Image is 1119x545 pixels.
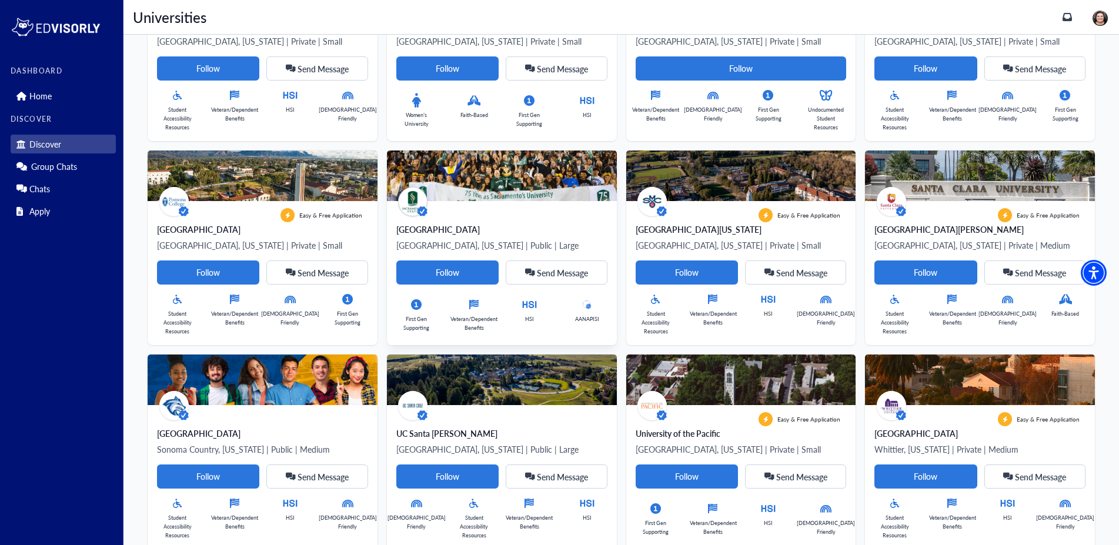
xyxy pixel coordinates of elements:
[874,105,915,132] p: Student Accessibility Resources
[286,513,295,522] p: HSI
[261,309,319,327] p: [DEMOGRAPHIC_DATA] Friendly
[776,269,827,276] span: Send Message
[396,56,499,81] button: Follow
[998,412,1012,426] img: apply-label
[1003,513,1012,522] p: HSI
[690,519,737,536] p: Veteran/Dependent Benefits
[396,223,607,235] div: [GEOGRAPHIC_DATA]
[525,315,534,323] p: HSI
[984,260,1085,285] button: Send Message
[396,260,499,285] button: Follow
[157,105,198,132] p: Student Accessibility Resources
[874,442,1085,456] p: Whittier, [US_STATE] | Private | Medium
[874,260,977,285] button: Follow
[684,105,742,123] p: [DEMOGRAPHIC_DATA] Friendly
[157,260,259,285] button: Follow
[636,442,847,456] p: [GEOGRAPHIC_DATA], [US_STATE] | Private | Small
[506,56,607,81] button: Send Message
[874,34,1085,48] p: [GEOGRAPHIC_DATA], [US_STATE] | Private | Small
[157,427,368,439] div: [GEOGRAPHIC_DATA]
[398,187,427,216] img: avatar
[396,315,437,332] p: First Gen Supporting
[11,115,116,123] label: DISCOVER
[398,391,427,420] img: avatar
[280,208,362,222] div: Easy & Free Application
[865,355,1095,405] img: Cover%20Photo.png
[211,513,258,531] p: Veteran/Dependent Benefits
[454,513,495,540] p: Student Accessibility Resources
[266,260,368,285] button: Send Message
[1051,309,1079,318] p: Faith-Based
[636,519,676,536] p: First Gen Supporting
[211,105,258,123] p: Veteran/Dependent Benefits
[157,223,368,235] div: [GEOGRAPHIC_DATA]
[583,513,592,522] p: HSI
[506,260,607,285] button: Send Message
[759,208,773,222] img: apply-label
[632,105,679,123] p: Veteran/Dependent Benefits
[11,179,116,198] div: Chats
[874,223,1085,235] div: [GEOGRAPHIC_DATA][PERSON_NAME]
[626,355,856,405] img: university-of-the-pacific-original-background.jpg
[636,464,738,489] button: Follow
[984,56,1085,81] button: Send Message
[11,135,116,153] div: Discover
[806,105,846,132] p: Undocumented Student Resources
[157,513,198,540] p: Student Accessibility Resources
[450,315,497,332] p: Veteran/Dependent Benefits
[636,427,847,439] div: University of the Pacific
[148,151,378,345] a: a group of people walking around a park in front of a large buildingavatar apply-labelEasy & Free...
[797,519,855,536] p: [DEMOGRAPHIC_DATA] Friendly
[11,157,116,176] div: Group Chats
[537,65,588,72] span: Send Message
[133,11,206,24] p: Universities
[396,34,607,48] p: [GEOGRAPHIC_DATA], [US_STATE] | Private | Small
[874,309,915,336] p: Student Accessibility Resources
[759,208,840,222] div: Easy & Free Application
[998,208,1080,222] div: Easy & Free Application
[396,442,607,456] p: [GEOGRAPHIC_DATA], [US_STATE] | Public | Large
[690,309,737,327] p: Veteran/Dependent Benefits
[759,412,840,426] div: Easy & Free Application
[978,309,1037,327] p: [DEMOGRAPHIC_DATA] Friendly
[157,464,259,489] button: Follow
[998,412,1080,426] div: Easy & Free Application
[157,442,368,456] p: Sonoma Country, [US_STATE] | Public | Medium
[626,151,856,201] img: Aerial view of a campus featuring buildings, a baseball field, and surrounding greenery.
[537,473,588,480] span: Send Message
[1015,473,1066,480] span: Send Message
[157,238,368,252] p: [GEOGRAPHIC_DATA], [US_STATE] | Private | Small
[319,513,377,531] p: [DEMOGRAPHIC_DATA] Friendly
[157,309,198,336] p: Student Accessibility Resources
[159,391,189,420] img: avatar
[874,427,1085,439] div: [GEOGRAPHIC_DATA]
[159,187,189,216] img: avatar
[636,260,738,285] button: Follow
[626,151,856,345] a: Aerial view of a campus featuring buildings, a baseball field, and surrounding greenery.avatar ap...
[1015,269,1066,276] span: Send Message
[797,309,855,327] p: [DEMOGRAPHIC_DATA] Friendly
[636,34,847,48] p: [GEOGRAPHIC_DATA], [US_STATE] | Private | Small
[396,464,499,489] button: Follow
[929,105,976,123] p: Veteran/Dependent Benefits
[929,309,976,327] p: Veteran/Dependent Benefits
[637,187,667,216] img: avatar
[387,151,617,345] a: people walking on a path in a parkavatar [GEOGRAPHIC_DATA][GEOGRAPHIC_DATA], [US_STATE] | Public ...
[636,56,847,81] button: Follow
[877,187,906,216] img: avatar
[874,513,915,540] p: Student Accessibility Resources
[745,464,846,489] button: Send Message
[286,105,295,114] p: HSI
[636,238,847,252] p: [GEOGRAPHIC_DATA], [US_STATE] | Private | Small
[509,111,550,128] p: First Gen Supporting
[157,56,259,81] button: Follow
[266,464,368,489] button: Send Message
[978,105,1037,123] p: [DEMOGRAPHIC_DATA] Friendly
[266,56,368,81] button: Send Message
[1093,11,1108,26] img: image
[319,105,377,123] p: [DEMOGRAPHIC_DATA] Friendly
[280,208,295,222] img: apply-label
[157,34,368,48] p: [GEOGRAPHIC_DATA], [US_STATE] | Private | Small
[1045,105,1085,123] p: First Gen Supporting
[764,519,773,527] p: HSI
